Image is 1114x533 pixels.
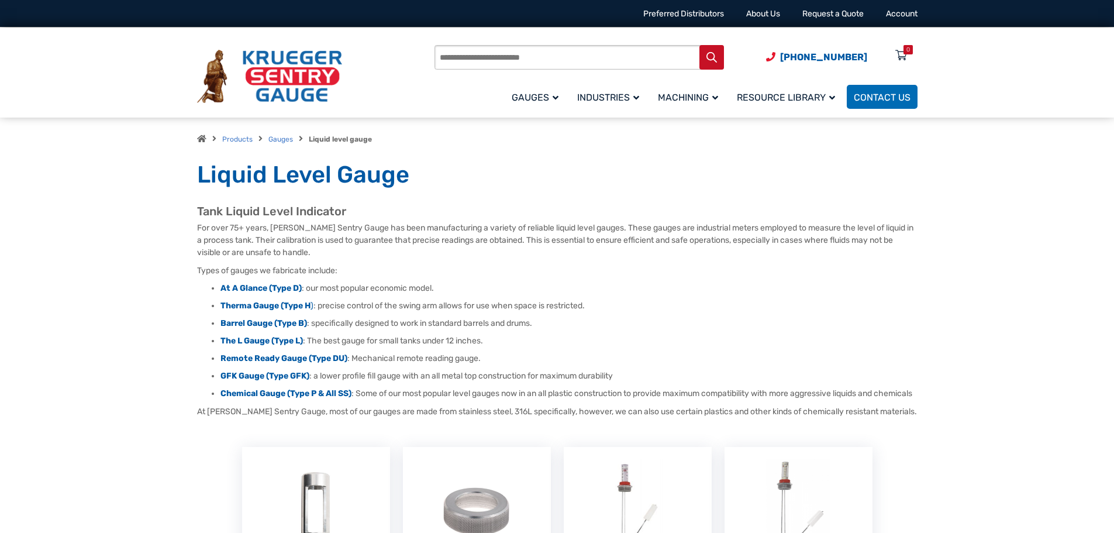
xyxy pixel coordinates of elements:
[222,135,253,143] a: Products
[220,301,311,311] strong: Therma Gauge (Type H
[197,50,342,104] img: Krueger Sentry Gauge
[268,135,293,143] a: Gauges
[220,301,313,311] a: Therma Gauge (Type H)
[220,283,302,293] a: At A Glance (Type D)
[220,388,351,398] a: Chemical Gauge (Type P & All SS)
[643,9,724,19] a: Preferred Distributors
[802,9,864,19] a: Request a Quote
[220,283,918,294] li: : our most popular economic model.
[766,50,867,64] a: Phone Number (920) 434-8860
[220,371,309,381] a: GFK Gauge (Type GFK)
[220,300,918,312] li: : precise control of the swing arm allows for use when space is restricted.
[197,405,918,418] p: At [PERSON_NAME] Sentry Gauge, most of our gauges are made from stainless steel, 316L specificall...
[906,45,910,54] div: 0
[577,92,639,103] span: Industries
[570,83,651,111] a: Industries
[854,92,910,103] span: Contact Us
[651,83,730,111] a: Machining
[220,318,918,329] li: : specifically designed to work in standard barrels and drums.
[220,353,918,364] li: : Mechanical remote reading gauge.
[737,92,835,103] span: Resource Library
[780,51,867,63] span: [PHONE_NUMBER]
[197,204,918,219] h2: Tank Liquid Level Indicator
[886,9,918,19] a: Account
[505,83,570,111] a: Gauges
[220,336,303,346] a: The L Gauge (Type L)
[512,92,558,103] span: Gauges
[197,222,918,259] p: For over 75+ years, [PERSON_NAME] Sentry Gauge has been manufacturing a variety of reliable liqui...
[847,85,918,109] a: Contact Us
[220,318,307,328] a: Barrel Gauge (Type B)
[746,9,780,19] a: About Us
[309,135,372,143] strong: Liquid level gauge
[220,353,347,363] a: Remote Ready Gauge (Type DU)
[658,92,718,103] span: Machining
[220,335,918,347] li: : The best gauge for small tanks under 12 inches.
[220,388,918,400] li: : Some of our most popular level gauges now in an all plastic construction to provide maximum com...
[197,264,918,277] p: Types of gauges we fabricate include:
[197,160,918,190] h1: Liquid Level Gauge
[730,83,847,111] a: Resource Library
[220,370,918,382] li: : a lower profile fill gauge with an all metal top construction for maximum durability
